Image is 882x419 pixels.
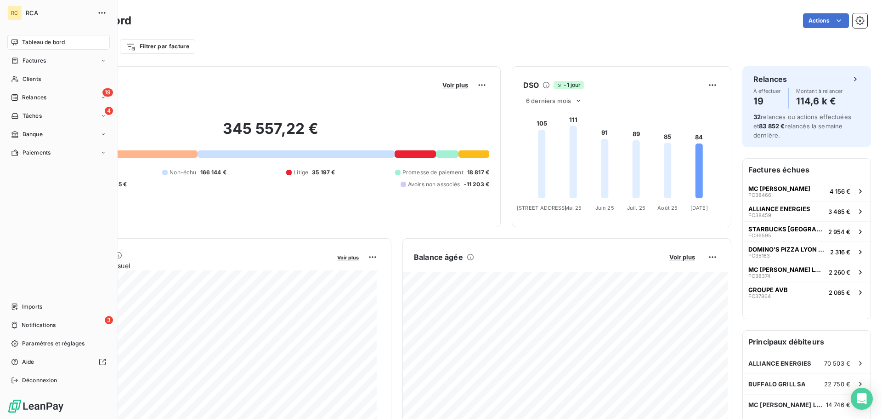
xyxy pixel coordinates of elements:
span: Paiements [23,149,51,157]
span: -1 jour [554,81,583,89]
span: Relances [22,93,46,102]
span: GROUPE AVB [748,286,788,293]
h2: 345 557,22 € [52,120,489,147]
span: 19 [102,88,113,97]
h4: 19 [753,94,781,109]
span: Déconnexion [22,376,57,385]
div: RC [7,6,22,20]
span: 83 852 € [759,122,785,130]
span: FC37864 [748,293,771,299]
span: Tâches [23,112,42,120]
span: FC36595 [748,233,771,238]
span: Avoirs non associés [408,180,460,189]
a: Aide [7,355,110,369]
span: Non-échu [170,168,196,177]
h4: 114,6 k € [796,94,843,109]
span: 4 156 € [830,188,850,195]
button: Voir plus [440,81,471,89]
span: ALLIANCE ENERGIES [748,360,812,367]
span: Imports [22,303,42,311]
button: Voir plus [334,253,362,261]
span: 3 465 € [828,208,850,215]
tspan: [STREET_ADDRESS] [517,205,566,211]
span: Tableau de bord [22,38,65,46]
tspan: Mai 25 [565,205,582,211]
span: -11 203 € [464,180,489,189]
h6: DSO [523,80,539,91]
button: ALLIANCE ENERGIESFC384593 465 € [743,201,871,221]
span: STARBUCKS [GEOGRAPHIC_DATA] [748,225,825,233]
button: DOMINO'S PIZZA LYON 8 MERMOZFC351632 316 € [743,241,871,262]
tspan: Août 25 [657,205,678,211]
span: Voir plus [442,81,468,89]
span: RCA [26,9,92,17]
span: relances ou actions effectuées et relancés la semaine dernière. [753,113,851,139]
span: Voir plus [337,254,359,261]
span: 70 503 € [824,360,850,367]
span: DOMINO'S PIZZA LYON 8 MERMOZ [748,246,826,253]
span: À effectuer [753,88,781,94]
button: STARBUCKS [GEOGRAPHIC_DATA]FC365952 954 € [743,221,871,241]
span: ALLIANCE ENERGIES [748,205,810,212]
button: Actions [803,13,849,28]
span: 32 [753,113,761,121]
span: 2 954 € [828,228,850,235]
span: Voir plus [669,253,695,261]
h6: Relances [753,74,787,85]
button: GROUPE AVBFC378642 065 € [743,282,871,302]
span: 6 derniers mois [526,97,571,104]
div: Open Intercom Messenger [851,388,873,410]
span: Litige [294,168,308,177]
span: Clients [23,75,41,83]
span: 2 260 € [829,269,850,276]
button: Voir plus [667,253,698,261]
span: Factures [23,57,46,65]
span: FC38459 [748,212,771,218]
span: FC38466 [748,192,771,198]
span: 14 746 € [826,401,850,408]
button: Filtrer par facture [120,39,195,54]
span: 18 817 € [467,168,489,177]
h6: Balance âgée [414,252,463,263]
span: FC38374 [748,273,770,279]
span: Montant à relancer [796,88,843,94]
span: MC [PERSON_NAME] [748,185,810,192]
span: 2 316 € [830,248,850,256]
span: 2 065 € [829,289,850,296]
tspan: [DATE] [690,205,708,211]
span: Aide [22,358,34,366]
button: MC [PERSON_NAME]FC384664 156 € [743,181,871,201]
span: Paramètres et réglages [22,339,85,348]
span: 4 [105,107,113,115]
span: Banque [23,130,43,138]
span: MC [PERSON_NAME] LA RICAMARIE [748,401,826,408]
span: 22 750 € [824,380,850,388]
span: Chiffre d'affaires mensuel [52,261,331,270]
span: Promesse de paiement [402,168,464,177]
span: 166 144 € [200,168,226,177]
span: 3 [105,316,113,324]
tspan: Juil. 25 [627,205,645,211]
span: 35 197 € [312,168,335,177]
img: Logo LeanPay [7,399,64,413]
span: FC35163 [748,253,770,258]
h6: Factures échues [743,159,871,181]
h6: Principaux débiteurs [743,331,871,353]
tspan: Juin 25 [595,205,614,211]
span: MC [PERSON_NAME] LA SALLE [GEOGRAPHIC_DATA] CDPF DU [748,266,825,273]
span: BUFFALO GRILL SA [748,380,806,388]
span: Notifications [22,321,56,329]
button: MC [PERSON_NAME] LA SALLE [GEOGRAPHIC_DATA] CDPF DUFC383742 260 € [743,262,871,282]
